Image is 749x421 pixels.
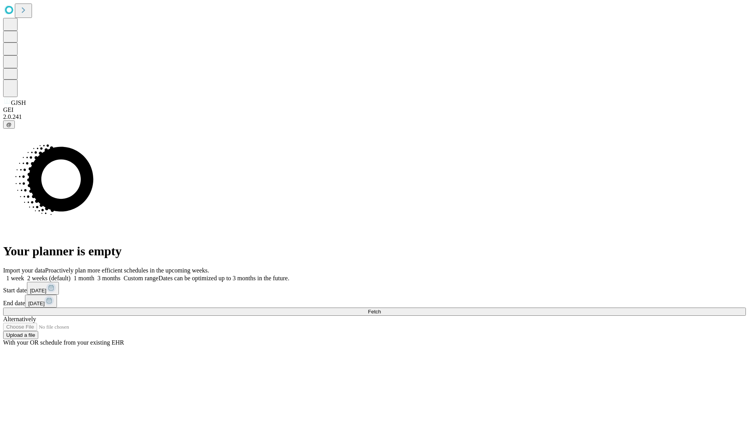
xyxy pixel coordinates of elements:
button: [DATE] [25,295,57,308]
div: GEI [3,106,746,113]
span: @ [6,122,12,127]
span: 2 weeks (default) [27,275,71,281]
span: 1 week [6,275,24,281]
button: @ [3,120,15,129]
span: 1 month [74,275,94,281]
span: Alternatively [3,316,36,322]
span: Fetch [368,309,381,315]
span: [DATE] [28,301,44,306]
button: [DATE] [27,282,59,295]
div: 2.0.241 [3,113,746,120]
span: GJSH [11,99,26,106]
div: Start date [3,282,746,295]
div: End date [3,295,746,308]
span: Dates can be optimized up to 3 months in the future. [158,275,289,281]
span: Proactively plan more efficient schedules in the upcoming weeks. [45,267,209,274]
span: [DATE] [30,288,46,294]
span: With your OR schedule from your existing EHR [3,339,124,346]
span: Custom range [124,275,158,281]
button: Upload a file [3,331,38,339]
button: Fetch [3,308,746,316]
span: 3 months [98,275,121,281]
h1: Your planner is empty [3,244,746,258]
span: Import your data [3,267,45,274]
